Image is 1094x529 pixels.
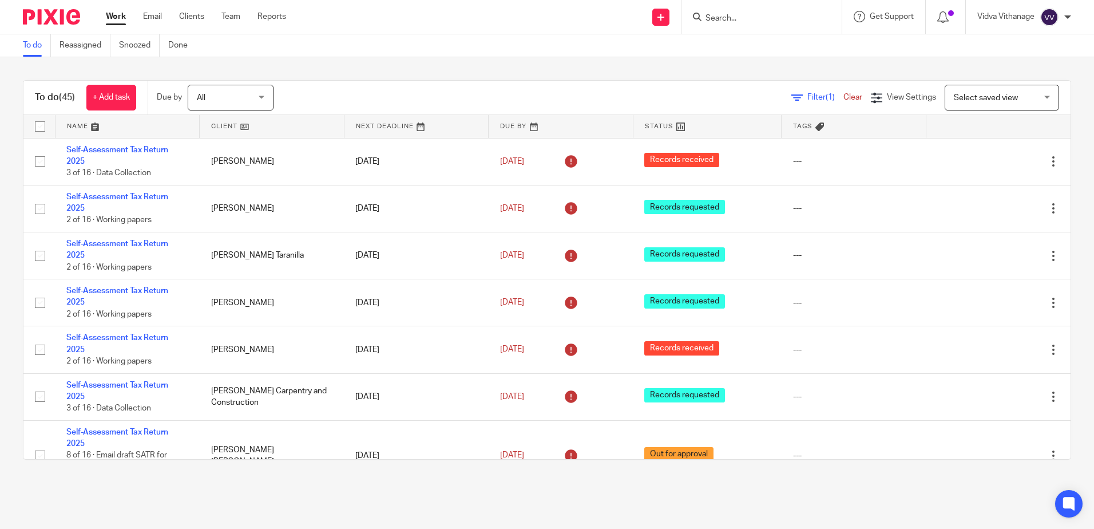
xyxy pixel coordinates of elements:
[644,447,714,461] span: Out for approval
[200,138,344,185] td: [PERSON_NAME]
[344,232,489,279] td: [DATE]
[826,93,835,101] span: (1)
[200,232,344,279] td: [PERSON_NAME] Taranilla
[500,157,524,165] span: [DATE]
[66,287,168,306] a: Self-Assessment Tax Return 2025
[704,14,807,24] input: Search
[793,250,915,261] div: ---
[179,11,204,22] a: Clients
[66,146,168,165] a: Self-Assessment Tax Return 2025
[793,203,915,214] div: ---
[66,381,168,401] a: Self-Assessment Tax Return 2025
[500,393,524,401] span: [DATE]
[66,357,152,365] span: 2 of 16 · Working papers
[644,200,725,214] span: Records requested
[500,452,524,460] span: [DATE]
[500,251,524,259] span: [DATE]
[644,341,719,356] span: Records received
[887,93,936,101] span: View Settings
[500,204,524,212] span: [DATE]
[200,326,344,373] td: [PERSON_NAME]
[793,391,915,402] div: ---
[59,93,75,102] span: (45)
[344,326,489,373] td: [DATE]
[197,94,205,102] span: All
[644,388,725,402] span: Records requested
[66,452,179,483] span: 8 of 16 · Email draft SATR for client approval - where there's a tax rebate
[106,11,126,22] a: Work
[500,346,524,354] span: [DATE]
[221,11,240,22] a: Team
[954,94,1018,102] span: Select saved view
[644,294,725,309] span: Records requested
[86,85,136,110] a: + Add task
[66,240,168,259] a: Self-Assessment Tax Return 2025
[66,310,152,318] span: 2 of 16 · Working papers
[344,185,489,232] td: [DATE]
[843,93,862,101] a: Clear
[66,404,151,412] span: 3 of 16 · Data Collection
[793,156,915,167] div: ---
[977,11,1034,22] p: Vidva Vithanage
[60,34,110,57] a: Reassigned
[793,297,915,309] div: ---
[344,420,489,491] td: [DATE]
[644,153,719,167] span: Records received
[257,11,286,22] a: Reports
[23,34,51,57] a: To do
[66,428,168,448] a: Self-Assessment Tax Return 2025
[793,450,915,461] div: ---
[807,93,843,101] span: Filter
[66,334,168,353] a: Self-Assessment Tax Return 2025
[200,279,344,326] td: [PERSON_NAME]
[119,34,160,57] a: Snoozed
[66,193,168,212] a: Self-Assessment Tax Return 2025
[200,373,344,420] td: [PERSON_NAME] Carpentry and Construction
[793,123,812,129] span: Tags
[344,373,489,420] td: [DATE]
[157,92,182,103] p: Due by
[500,299,524,307] span: [DATE]
[66,263,152,271] span: 2 of 16 · Working papers
[344,138,489,185] td: [DATE]
[1040,8,1059,26] img: svg%3E
[23,9,80,25] img: Pixie
[644,247,725,262] span: Records requested
[143,11,162,22] a: Email
[200,420,344,491] td: [PERSON_NAME] [PERSON_NAME]
[793,344,915,356] div: ---
[66,216,152,224] span: 2 of 16 · Working papers
[35,92,75,104] h1: To do
[66,169,151,177] span: 3 of 16 · Data Collection
[870,13,914,21] span: Get Support
[344,279,489,326] td: [DATE]
[200,185,344,232] td: [PERSON_NAME]
[168,34,196,57] a: Done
